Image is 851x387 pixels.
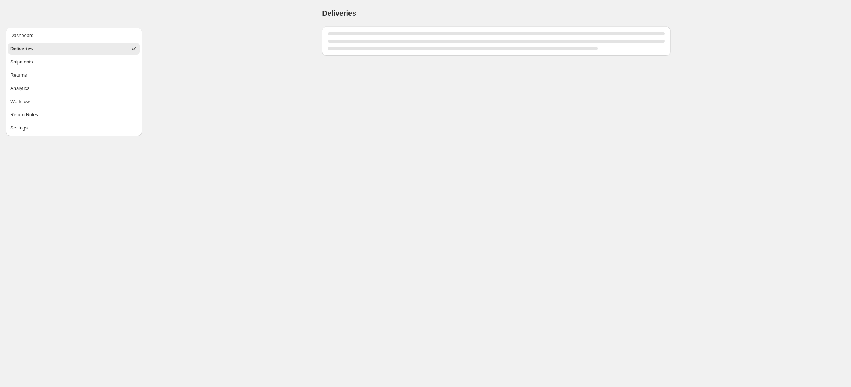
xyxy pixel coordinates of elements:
button: Deliveries [8,43,140,55]
button: Analytics [8,83,140,94]
h1: Deliveries [322,9,356,18]
button: Return Rules [8,109,140,121]
span: Shipments [10,58,33,66]
span: Workflow [10,98,30,105]
span: Analytics [10,85,29,92]
button: Returns [8,69,140,81]
button: Dashboard [8,30,140,41]
span: Dashboard [10,32,34,39]
span: Returns [10,72,27,79]
span: Deliveries [10,45,33,52]
button: Workflow [8,96,140,107]
span: Settings [10,124,28,132]
span: Return Rules [10,111,38,118]
button: Shipments [8,56,140,68]
button: Settings [8,122,140,134]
